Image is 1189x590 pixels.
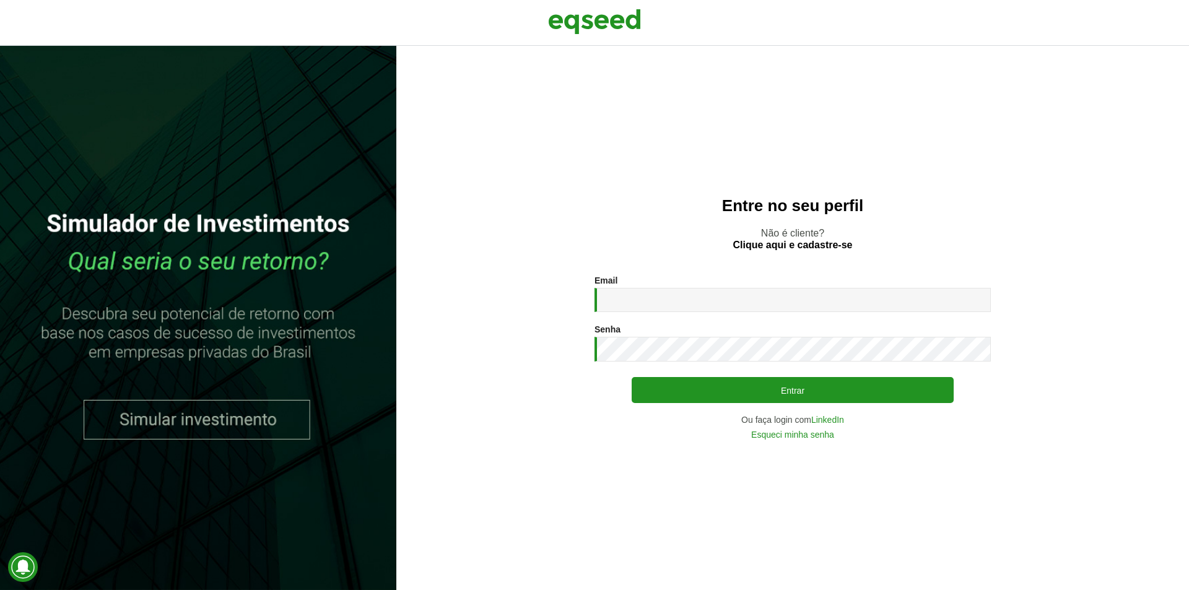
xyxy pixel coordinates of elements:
label: Email [594,276,617,285]
label: Senha [594,325,621,334]
a: Clique aqui e cadastre-se [733,240,853,250]
button: Entrar [632,377,954,403]
img: EqSeed Logo [548,6,641,37]
h2: Entre no seu perfil [421,197,1164,215]
a: Esqueci minha senha [751,430,834,439]
p: Não é cliente? [421,227,1164,251]
div: Ou faça login com [594,415,991,424]
a: LinkedIn [811,415,844,424]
